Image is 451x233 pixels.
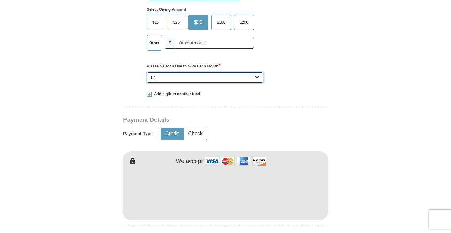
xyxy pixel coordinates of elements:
input: Other Amount [175,38,254,49]
img: credit cards accepted [204,154,267,168]
h3: Payment Details [123,116,284,124]
h5: Payment Type [123,131,153,137]
label: Other [147,35,162,50]
span: $100 [214,18,229,27]
span: $10 [149,18,162,27]
span: Add a gift to another fund [152,91,200,97]
strong: Please Select a Day to Give Each Month [147,64,220,68]
h4: We accept [176,158,203,165]
button: Check [184,128,207,140]
button: Credit [161,128,183,140]
span: $50 [191,18,206,27]
span: $25 [170,18,183,27]
span: $200 [237,18,251,27]
span: $ [165,38,175,49]
strong: Select Giving Amount [147,7,186,12]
